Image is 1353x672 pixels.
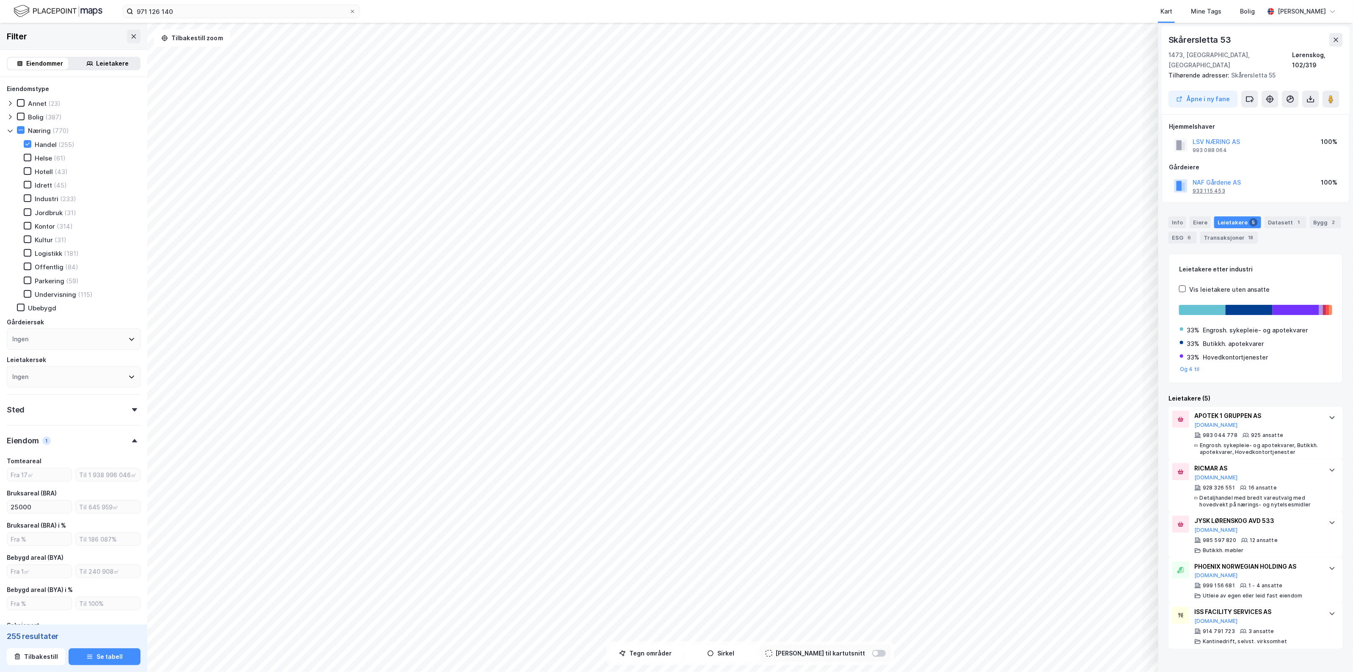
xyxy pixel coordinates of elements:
div: Bruksareal (BRA) i % [7,520,66,531]
div: [PERSON_NAME] til kartutsnitt [776,648,865,658]
div: 1 [1295,218,1303,227]
div: Hjemmelshaver [1169,122,1342,132]
div: 999 156 681 [1203,582,1235,589]
div: Eiere [1190,216,1211,228]
div: Parkering [35,277,64,285]
div: Leietakersøk [7,355,46,365]
div: Skårersletta 53 [1168,33,1233,47]
div: Bruksareal (BRA) [7,488,57,498]
button: Og 4 til [1180,366,1200,373]
div: Filter [7,30,27,43]
div: Hovedkontortjenester [1203,352,1268,362]
div: 3 ansatte [1248,628,1274,635]
div: Seksjonert [7,620,39,631]
div: 33% [1187,352,1199,362]
button: [DOMAIN_NAME] [1194,474,1238,481]
div: 925 ansatte [1251,432,1283,439]
div: Idrett [35,181,52,189]
div: ISS FACILITY SERVICES AS [1194,607,1320,617]
div: Kantinedrift, selvst. virksomhet [1203,638,1287,645]
div: Ingen [12,334,28,344]
div: (181) [64,249,79,257]
input: Til 645 959㎡ [76,501,140,513]
div: (23) [48,100,61,108]
div: Industri [35,195,58,203]
div: (233) [60,195,76,203]
div: Kart [1160,6,1172,17]
div: Kontor [35,222,55,230]
input: Til 100% [76,597,140,610]
div: (115) [78,290,93,299]
div: Butikkh. apotekvarer [1203,339,1264,349]
div: 928 326 551 [1203,484,1235,491]
div: Leietakere (5) [1168,393,1343,404]
div: (43) [55,168,68,176]
button: [DOMAIN_NAME] [1194,618,1238,625]
div: (31) [64,209,76,217]
input: Fra % [7,533,72,545]
div: Leietakere [96,58,129,69]
div: Vis leietakere uten ansatte [1189,285,1270,295]
div: [PERSON_NAME] [1278,6,1326,17]
img: logo.f888ab2527a4732fd821a326f86c7f29.svg [14,4,102,19]
div: Engrosh. sykepleie- og apotekvarer, Butikkh. apotekvarer, Hovedkontortjenester [1200,442,1320,456]
div: 2 [1329,218,1338,227]
button: Tegn områder [610,645,682,662]
div: (31) [55,236,66,244]
div: Ingen [12,372,28,382]
div: Undervisning [35,290,76,299]
div: Eiendom [7,436,39,446]
div: Helse [35,154,52,162]
div: 993 088 064 [1193,147,1227,154]
div: Gårdeiere [1169,162,1342,172]
div: Leietakere etter industri [1179,264,1332,274]
div: 933 115 453 [1193,188,1225,194]
div: Bebygd areal (BYA) i % [7,585,73,595]
input: Søk på adresse, matrikkel, gårdeiere, leietakere eller personer [133,5,349,18]
div: Info [1168,216,1186,228]
div: APOTEK 1 GRUPPEN AS [1194,411,1320,421]
div: Hotell [35,168,53,176]
div: (255) [58,141,74,149]
input: Fra 7 878㎡ [7,501,72,513]
div: 12 ansatte [1250,537,1278,544]
div: Eiendomstype [7,84,49,94]
div: 1473, [GEOGRAPHIC_DATA], [GEOGRAPHIC_DATA] [1168,50,1292,70]
div: 1 [42,437,51,445]
div: (84) [65,263,78,271]
button: Tilbakestill zoom [154,30,230,47]
input: Fra 17㎡ [7,468,72,481]
div: (45) [54,181,67,189]
div: Offentlig [35,263,63,271]
div: Bebygd areal (BYA) [7,553,63,563]
div: 18 [1246,233,1255,242]
div: Detaljhandel med bredt vareutvalg med hovedvekt på nærings- og nytelsesmidler [1200,495,1320,508]
input: Til 240 908㎡ [76,565,140,578]
div: Annet [28,100,47,108]
button: [DOMAIN_NAME] [1194,422,1238,429]
span: Tilhørende adresser: [1168,72,1231,79]
iframe: Chat Widget [1311,631,1353,672]
div: (387) [45,113,62,121]
div: Jordbruk [35,209,63,217]
button: Sirkel [685,645,757,662]
div: Gårdeiersøk [7,317,44,327]
input: Fra % [7,597,72,610]
div: Handel [35,141,57,149]
button: Åpne i ny fane [1168,91,1238,108]
div: Datasett [1265,216,1306,228]
div: (770) [52,127,69,135]
div: Tomteareal [7,456,41,466]
div: Kultur [35,236,53,244]
input: Fra 1㎡ [7,565,72,578]
div: (314) [57,222,73,230]
div: Engrosh. sykepleie- og apotekvarer [1203,325,1308,335]
button: [DOMAIN_NAME] [1194,527,1238,534]
div: (59) [66,277,79,285]
div: 1 - 4 ansatte [1248,582,1283,589]
div: 33% [1187,339,1199,349]
div: Lørenskog, 102/319 [1292,50,1343,70]
div: Logistikk [35,249,62,257]
div: Bolig [1240,6,1255,17]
